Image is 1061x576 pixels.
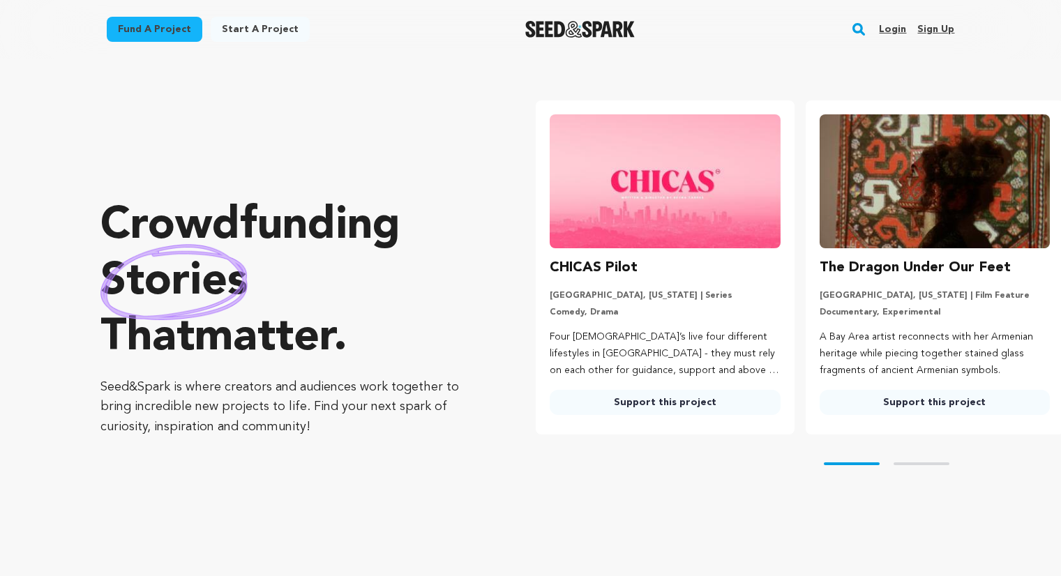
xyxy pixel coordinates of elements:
[879,18,906,40] a: Login
[550,329,780,379] p: Four [DEMOGRAPHIC_DATA]’s live four different lifestyles in [GEOGRAPHIC_DATA] - they must rely on...
[100,377,480,437] p: Seed&Spark is where creators and audiences work together to bring incredible new projects to life...
[820,257,1011,279] h3: The Dragon Under Our Feet
[550,390,780,415] a: Support this project
[211,17,310,42] a: Start a project
[820,329,1050,379] p: A Bay Area artist reconnects with her Armenian heritage while piecing together stained glass frag...
[525,21,635,38] a: Seed&Spark Homepage
[820,307,1050,318] p: Documentary, Experimental
[917,18,954,40] a: Sign up
[100,199,480,366] p: Crowdfunding that .
[550,307,780,318] p: Comedy, Drama
[550,257,638,279] h3: CHICAS Pilot
[820,114,1050,248] img: The Dragon Under Our Feet image
[820,390,1050,415] a: Support this project
[100,244,248,320] img: hand sketched image
[550,114,780,248] img: CHICAS Pilot image
[820,290,1050,301] p: [GEOGRAPHIC_DATA], [US_STATE] | Film Feature
[107,17,202,42] a: Fund a project
[195,316,333,361] span: matter
[550,290,780,301] p: [GEOGRAPHIC_DATA], [US_STATE] | Series
[525,21,635,38] img: Seed&Spark Logo Dark Mode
